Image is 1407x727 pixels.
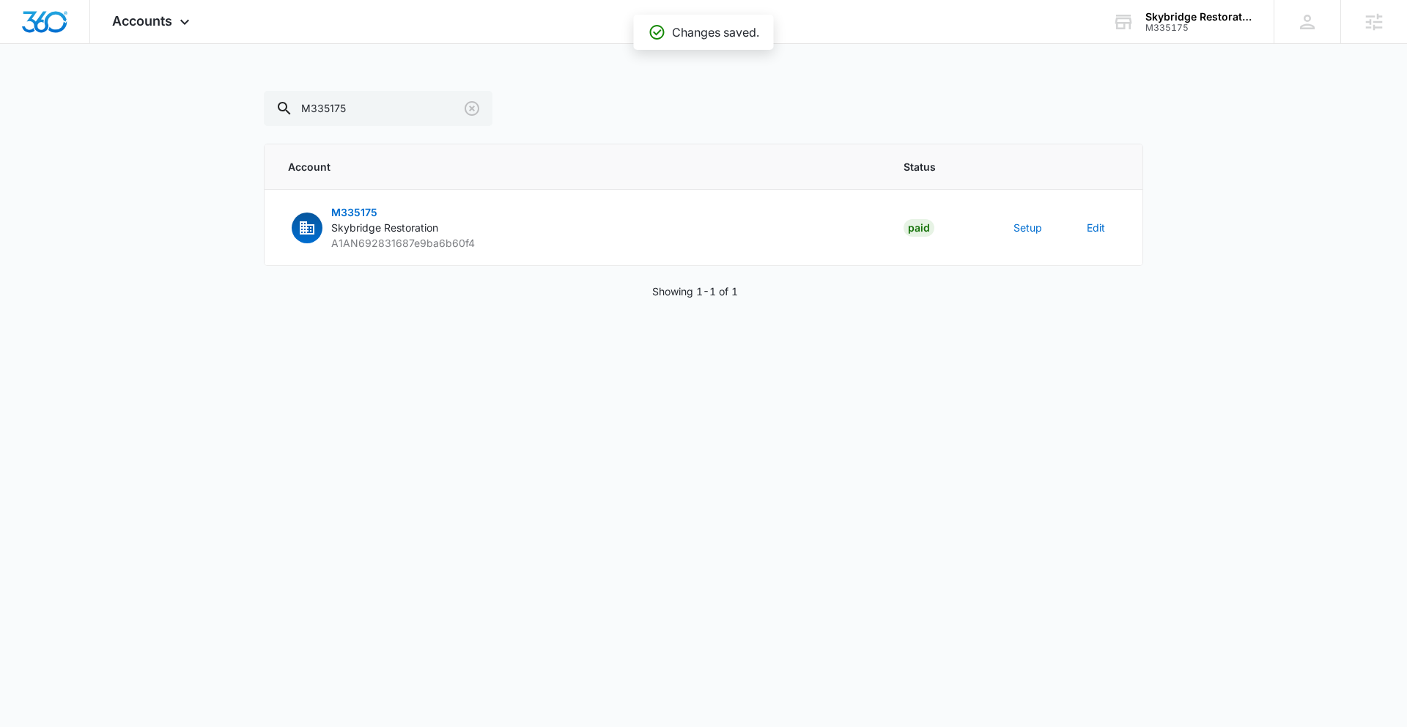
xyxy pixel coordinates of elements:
[331,206,377,218] span: M335175
[1087,220,1105,235] button: Edit
[331,221,438,234] span: Skybridge Restoration
[112,13,172,29] span: Accounts
[1145,23,1252,33] div: account id
[904,219,934,237] div: Paid
[460,97,484,120] button: Clear
[904,159,978,174] span: Status
[652,284,738,299] p: Showing 1-1 of 1
[1013,220,1042,235] button: Setup
[1145,11,1252,23] div: account name
[264,91,492,126] input: Search...
[672,23,759,41] p: Changes saved.
[331,237,475,249] span: A1AN692831687e9ba6b60f4
[288,159,868,174] span: Account
[288,204,475,251] button: M335175Skybridge RestorationA1AN692831687e9ba6b60f4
